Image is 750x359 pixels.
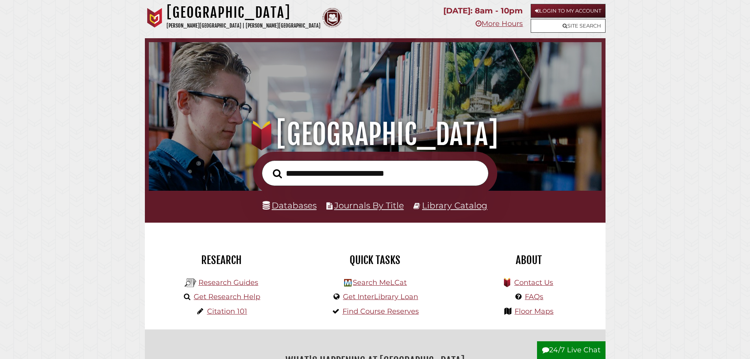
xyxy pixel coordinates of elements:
a: Databases [263,200,317,210]
img: Calvin Theological Seminary [322,8,342,28]
a: Get Research Help [194,292,260,301]
img: Hekman Library Logo [344,279,352,286]
p: [DATE]: 8am - 10pm [443,4,523,18]
img: Calvin University [145,8,165,28]
a: FAQs [525,292,543,301]
p: [PERSON_NAME][GEOGRAPHIC_DATA] | [PERSON_NAME][GEOGRAPHIC_DATA] [167,21,320,30]
a: Get InterLibrary Loan [343,292,418,301]
h1: [GEOGRAPHIC_DATA] [160,117,590,152]
button: Search [269,167,286,181]
i: Search [273,169,282,179]
a: Site Search [531,19,606,33]
a: Login to My Account [531,4,606,18]
h2: About [458,253,600,267]
a: Citation 101 [207,307,247,316]
img: Hekman Library Logo [185,277,196,289]
h2: Research [151,253,293,267]
a: Floor Maps [515,307,554,316]
a: Search MeLCat [353,278,407,287]
a: Contact Us [514,278,553,287]
a: Research Guides [198,278,258,287]
h1: [GEOGRAPHIC_DATA] [167,4,320,21]
a: Journals By Title [334,200,404,210]
h2: Quick Tasks [304,253,446,267]
a: More Hours [476,19,523,28]
a: Find Course Reserves [343,307,419,316]
a: Library Catalog [422,200,487,210]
